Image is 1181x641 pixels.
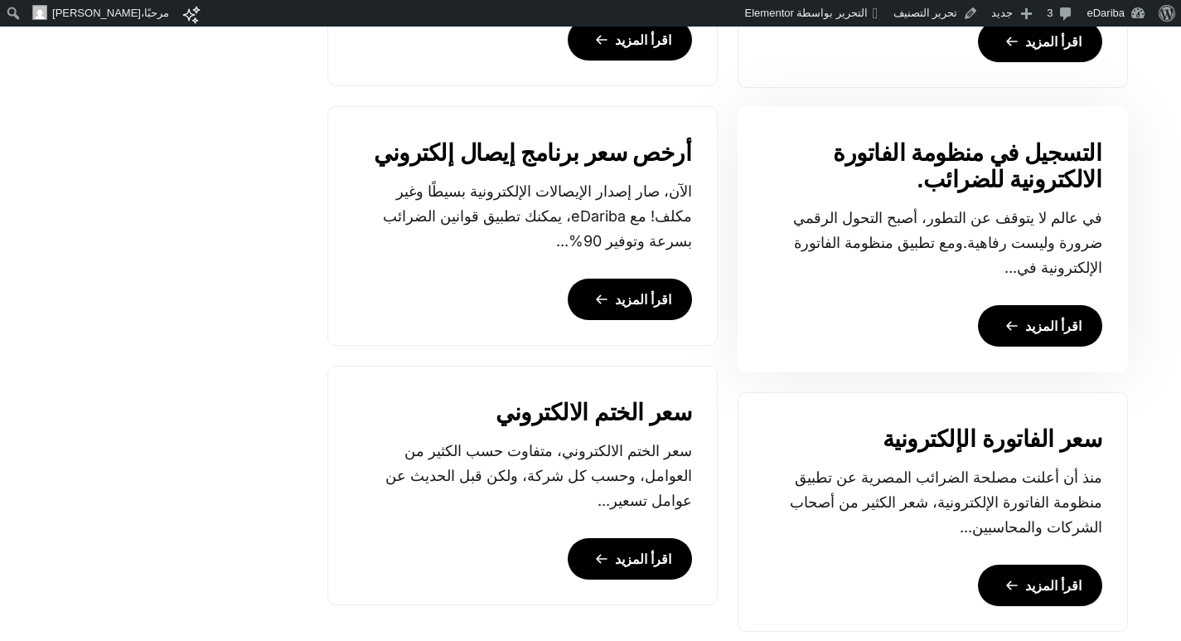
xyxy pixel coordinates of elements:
[978,21,1102,62] a: اقرأ المزيد
[353,439,692,513] p: سعر الختم الالكتروني، متفاوت حسب الكثير من العوامل، وحسب كل شركة، ولكن قبل الحديث عن عوامل تسعير...
[978,305,1102,347] a: اقرأ المزيد
[763,465,1102,540] p: منذ أن أعلنت مصلحة الضرائب المصرية عن تطبيق منظومة الفاتورة الإلكترونية، شعر الكثير من أصحاب الشر...
[763,206,1102,280] p: في عالم لا يتوقف عن التطور، أصبح التحول الرقمي ضرورة وليست رفاهية.ومع تطبيق منظومة الفاتورة الإلك...
[763,140,1102,193] a: التسجيل في منظومة الفاتورة الالكترونية للضرائب.
[374,140,691,167] a: أرخص سعر برنامج إيصال إلكتروني
[353,179,692,254] p: الآن، صار إصدار الإيصالات الإلكترونية بسيطًا وغير مكلف! مع eDariba، يمكنك تطبيق قوانين الضرائب بس...
[745,7,868,19] span: التحرير بواسطة Elementor
[978,565,1102,606] a: اقرأ المزيد
[568,538,692,580] a: اقرأ المزيد
[496,400,691,426] a: سعر الختم الالكتروني
[568,19,692,61] a: اقرأ المزيد
[568,279,692,320] a: اقرأ المزيد
[883,426,1102,453] a: سعر الفاتورة الإلكترونية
